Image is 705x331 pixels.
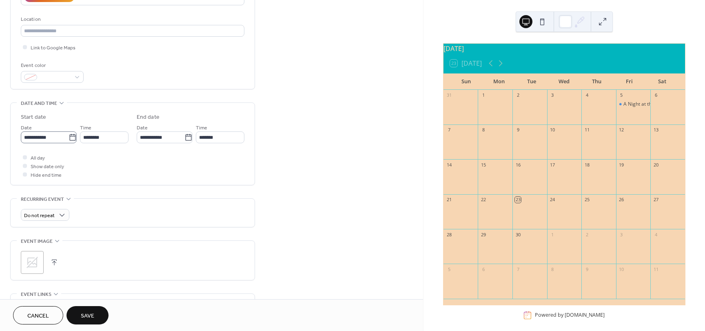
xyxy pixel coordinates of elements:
div: 14 [446,162,452,168]
div: 15 [480,162,486,168]
span: Do not repeat [24,211,55,220]
div: 22 [480,197,486,203]
button: Cancel [13,306,63,324]
div: 11 [653,266,659,272]
div: Powered by [535,312,605,319]
div: Fri [613,73,646,90]
span: Cancel [27,312,49,320]
div: ; [21,251,44,274]
div: 25 [584,197,590,203]
div: 5 [619,92,625,98]
div: 5 [446,266,452,272]
div: 28 [446,231,452,238]
div: Sat [646,73,678,90]
div: Mon [483,73,515,90]
div: 3 [550,92,556,98]
div: 4 [653,231,659,238]
div: 8 [480,127,486,133]
span: Save [81,312,94,320]
span: Date [137,124,148,132]
div: 13 [653,127,659,133]
span: Date and time [21,99,57,108]
span: Event image [21,237,53,246]
div: A Night at the [GEOGRAPHIC_DATA] [623,101,705,108]
div: Tue [515,73,548,90]
div: Start date [21,113,46,122]
div: 19 [619,162,625,168]
div: 8 [550,266,556,272]
div: Thu [581,73,613,90]
div: End date [137,113,160,122]
span: Event links [21,290,51,299]
button: Save [67,306,109,324]
div: 21 [446,197,452,203]
span: All day [31,154,45,162]
div: 9 [584,266,590,272]
span: Hide end time [31,171,62,180]
div: 6 [653,92,659,98]
div: 1 [480,92,486,98]
div: 27 [653,197,659,203]
div: 10 [619,266,625,272]
div: 7 [446,127,452,133]
div: [DATE] [443,44,685,53]
div: 17 [550,162,556,168]
span: Time [80,124,91,132]
div: 9 [515,127,521,133]
span: Show date only [31,162,64,171]
div: A Night at the Ballpark [616,101,651,108]
div: 26 [619,197,625,203]
div: 30 [515,231,521,238]
div: 23 [515,197,521,203]
span: Link to Google Maps [31,44,75,52]
div: 24 [550,197,556,203]
span: Time [196,124,207,132]
div: Event color [21,61,82,70]
div: 3 [619,231,625,238]
div: Location [21,15,243,24]
a: [DOMAIN_NAME] [565,312,605,319]
div: 20 [653,162,659,168]
div: 7 [515,266,521,272]
div: 29 [480,231,486,238]
div: 12 [619,127,625,133]
div: 10 [550,127,556,133]
div: 6 [480,266,486,272]
div: Wed [548,73,581,90]
div: 31 [446,92,452,98]
span: Date [21,124,32,132]
div: 1 [550,231,556,238]
div: 4 [584,92,590,98]
div: 16 [515,162,521,168]
div: 2 [584,231,590,238]
span: Recurring event [21,195,64,204]
div: 2 [515,92,521,98]
div: 18 [584,162,590,168]
div: 11 [584,127,590,133]
div: Sun [450,73,483,90]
